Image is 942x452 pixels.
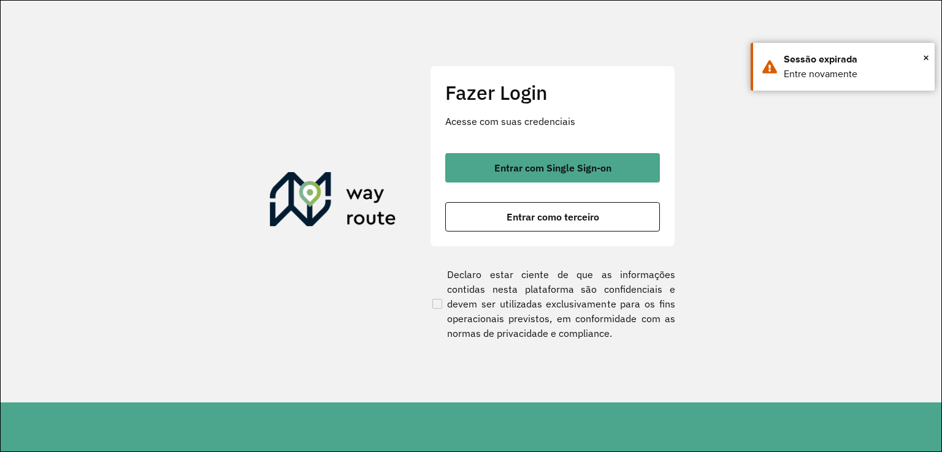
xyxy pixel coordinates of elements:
span: Entrar como terceiro [507,212,599,222]
label: Declaro estar ciente de que as informações contidas nesta plataforma são confidenciais e devem se... [430,267,675,341]
h2: Fazer Login [445,81,660,104]
div: Entre novamente [784,67,925,81]
p: Acesse com suas credenciais [445,114,660,129]
img: Roteirizador AmbevTech [270,172,396,231]
button: Close [923,48,929,67]
div: Sessão expirada [784,52,925,67]
span: Entrar com Single Sign-on [494,163,611,173]
button: button [445,153,660,183]
span: × [923,48,929,67]
button: button [445,202,660,232]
